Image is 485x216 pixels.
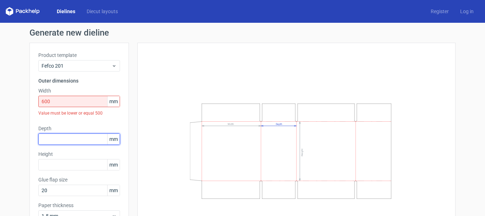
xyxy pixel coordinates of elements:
[38,125,120,132] label: Depth
[107,185,120,196] span: mm
[38,52,120,59] label: Product template
[51,8,81,15] a: Dielines
[276,123,282,126] text: Depth
[228,123,234,126] text: Width
[38,202,120,209] label: Paper thickness
[38,87,120,94] label: Width
[454,8,479,15] a: Log in
[107,159,120,170] span: mm
[38,151,120,158] label: Height
[107,134,120,144] span: mm
[42,62,111,69] span: Fefco 201
[29,28,456,37] h1: Generate new dieline
[301,149,304,156] text: Height
[107,96,120,107] span: mm
[425,8,454,15] a: Register
[38,107,120,119] div: Value must be lower or equal 500
[81,8,124,15] a: Diecut layouts
[38,77,120,84] h3: Outer dimensions
[38,176,120,183] label: Glue flap size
